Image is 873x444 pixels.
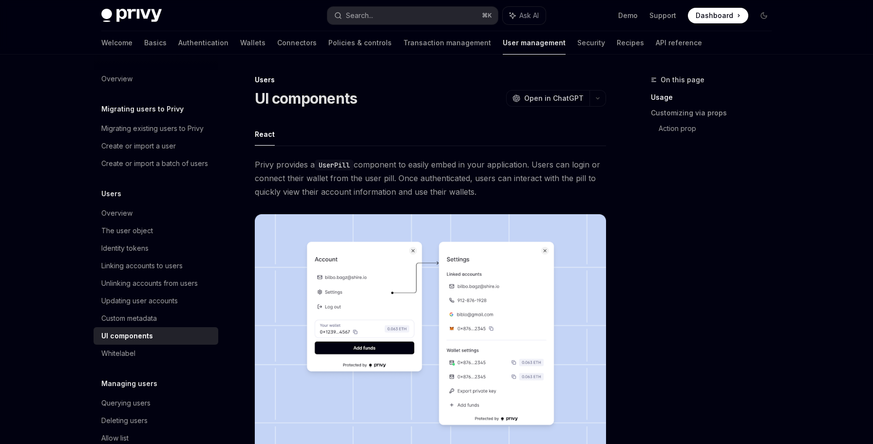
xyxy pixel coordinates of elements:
[94,345,218,362] a: Whitelabel
[94,240,218,257] a: Identity tokens
[178,31,228,55] a: Authentication
[94,292,218,310] a: Updating user accounts
[688,8,748,23] a: Dashboard
[94,327,218,345] a: UI components
[328,31,392,55] a: Policies & controls
[661,74,704,86] span: On this page
[101,295,178,307] div: Updating user accounts
[403,31,491,55] a: Transaction management
[519,11,539,20] span: Ask AI
[101,103,184,115] h5: Migrating users to Privy
[346,10,373,21] div: Search...
[144,31,167,55] a: Basics
[277,31,317,55] a: Connectors
[94,222,218,240] a: The user object
[617,31,644,55] a: Recipes
[101,330,153,342] div: UI components
[101,123,204,134] div: Migrating existing users to Privy
[101,188,121,200] h5: Users
[101,277,198,289] div: Unlinking accounts from users
[696,11,733,20] span: Dashboard
[94,275,218,292] a: Unlinking accounts from users
[659,121,779,136] a: Action prop
[101,207,133,219] div: Overview
[101,73,133,85] div: Overview
[618,11,638,20] a: Demo
[327,7,498,24] button: Search...⌘K
[101,140,176,152] div: Create or import a user
[101,313,157,324] div: Custom metadata
[101,242,149,254] div: Identity tokens
[255,123,275,146] button: React
[503,31,566,55] a: User management
[506,90,589,107] button: Open in ChatGPT
[577,31,605,55] a: Security
[651,105,779,121] a: Customizing via props
[101,415,148,426] div: Deleting users
[649,11,676,20] a: Support
[94,120,218,137] a: Migrating existing users to Privy
[482,12,492,19] span: ⌘ K
[255,75,606,85] div: Users
[101,158,208,169] div: Create or import a batch of users
[101,225,153,237] div: The user object
[756,8,772,23] button: Toggle dark mode
[101,348,135,359] div: Whitelabel
[94,394,218,412] a: Querying users
[503,7,546,24] button: Ask AI
[101,31,133,55] a: Welcome
[255,158,606,199] span: Privy provides a component to easily embed in your application. Users can login or connect their ...
[651,90,779,105] a: Usage
[101,432,129,444] div: Allow list
[94,257,218,275] a: Linking accounts to users
[240,31,266,55] a: Wallets
[94,155,218,172] a: Create or import a batch of users
[101,397,151,409] div: Querying users
[101,260,183,272] div: Linking accounts to users
[94,204,218,222] a: Overview
[94,137,218,155] a: Create or import a user
[101,9,162,22] img: dark logo
[94,412,218,429] a: Deleting users
[315,160,354,170] code: UserPill
[94,310,218,327] a: Custom metadata
[101,378,157,389] h5: Managing users
[656,31,702,55] a: API reference
[255,90,357,107] h1: UI components
[524,93,584,103] span: Open in ChatGPT
[94,70,218,88] a: Overview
